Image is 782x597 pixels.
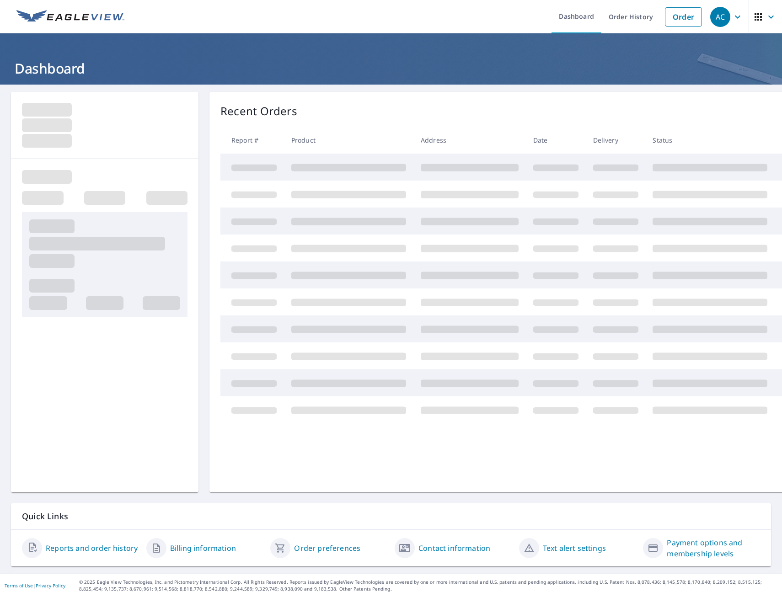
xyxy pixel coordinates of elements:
a: Reports and order history [46,543,138,554]
th: Delivery [586,127,646,154]
a: Order preferences [294,543,360,554]
p: Recent Orders [220,103,297,119]
p: © 2025 Eagle View Technologies, Inc. and Pictometry International Corp. All Rights Reserved. Repo... [79,579,777,592]
div: AC [710,7,730,27]
img: EV Logo [16,10,124,24]
th: Status [645,127,775,154]
th: Report # [220,127,284,154]
a: Order [665,7,702,27]
h1: Dashboard [11,59,771,78]
th: Product [284,127,413,154]
a: Contact information [418,543,490,554]
a: Terms of Use [5,582,33,589]
p: | [5,583,65,588]
p: Quick Links [22,511,760,522]
a: Payment options and membership levels [667,537,760,559]
a: Text alert settings [543,543,606,554]
th: Date [526,127,586,154]
a: Billing information [170,543,236,554]
a: Privacy Policy [36,582,65,589]
th: Address [413,127,526,154]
